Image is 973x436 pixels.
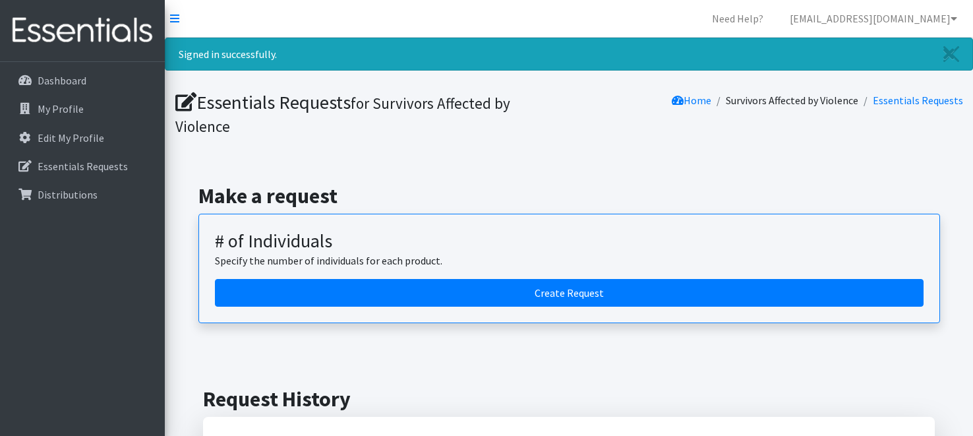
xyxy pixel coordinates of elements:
[5,9,160,53] img: HumanEssentials
[175,94,510,136] small: for Survivors Affected by Violence
[215,230,924,253] h3: # of Individuals
[38,74,86,87] p: Dashboard
[5,125,160,151] a: Edit My Profile
[215,279,924,307] a: Create a request by number of individuals
[38,188,98,201] p: Distributions
[930,38,972,70] a: Close
[165,38,973,71] div: Signed in successfully.
[873,94,963,107] a: Essentials Requests
[5,181,160,208] a: Distributions
[672,94,711,107] a: Home
[215,253,924,268] p: Specify the number of individuals for each product.
[5,67,160,94] a: Dashboard
[38,102,84,115] p: My Profile
[175,91,564,137] h1: Essentials Requests
[701,5,774,32] a: Need Help?
[5,96,160,122] a: My Profile
[779,5,968,32] a: [EMAIL_ADDRESS][DOMAIN_NAME]
[38,131,104,144] p: Edit My Profile
[5,153,160,179] a: Essentials Requests
[198,183,940,208] h2: Make a request
[38,160,128,173] p: Essentials Requests
[726,94,858,107] a: Survivors Affected by Violence
[203,387,935,412] h2: Request History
